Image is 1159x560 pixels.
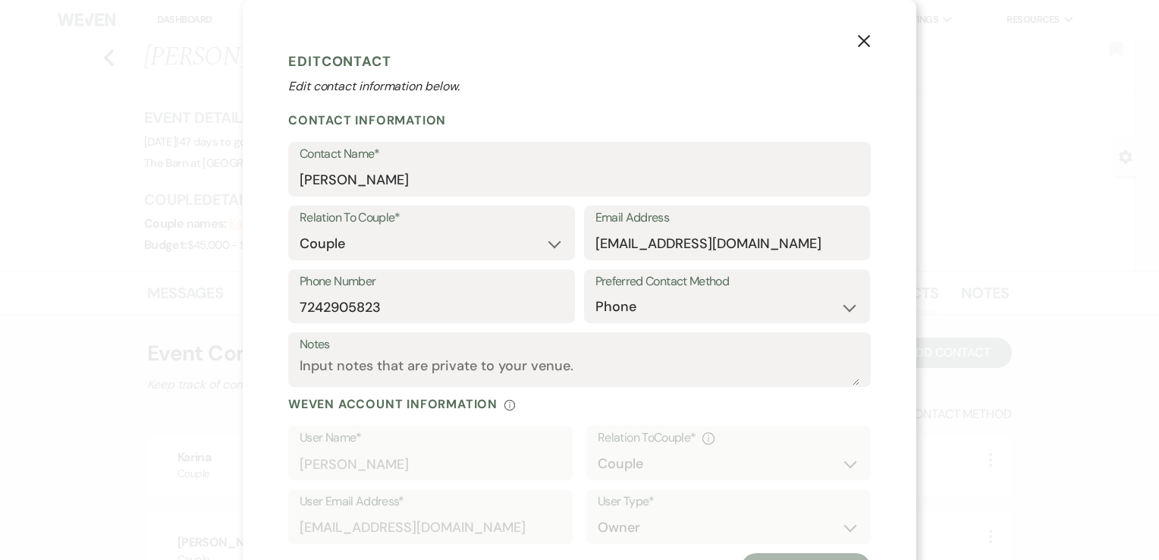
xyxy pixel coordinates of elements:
label: Contact Name* [300,143,859,165]
h2: Contact Information [288,112,871,128]
label: Email Address [595,207,859,229]
div: Weven Account Information [288,396,871,412]
input: First and Last Name [300,165,859,195]
label: Phone Number [300,271,564,293]
div: Relation To Couple * [598,427,859,449]
p: Edit contact information below. [288,77,871,96]
label: User Email Address* [300,491,561,513]
h1: Edit Contact [288,50,871,73]
label: Notes [300,334,859,356]
label: User Name* [300,427,561,449]
label: Relation To Couple* [300,207,564,229]
label: User Type* [598,491,859,513]
label: Preferred Contact Method [595,271,859,293]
